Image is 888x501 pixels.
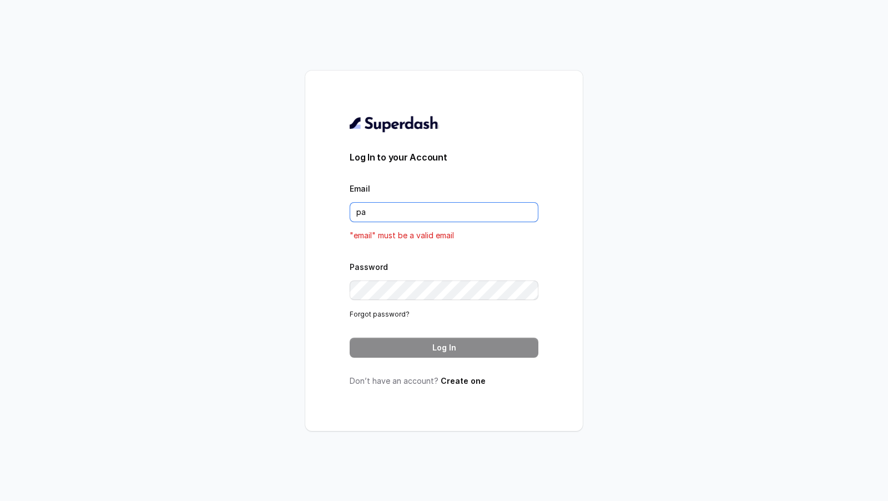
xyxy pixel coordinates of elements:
h3: Log In to your Account [350,151,538,164]
img: light.svg [350,115,439,133]
button: Log In [350,338,538,358]
input: youremail@example.com [350,202,538,222]
label: Password [350,262,388,272]
p: Don’t have an account? [350,375,538,387]
a: Forgot password? [350,310,410,318]
label: Email [350,184,370,193]
a: Create one [441,376,486,385]
p: "email" must be a valid email [350,229,538,242]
